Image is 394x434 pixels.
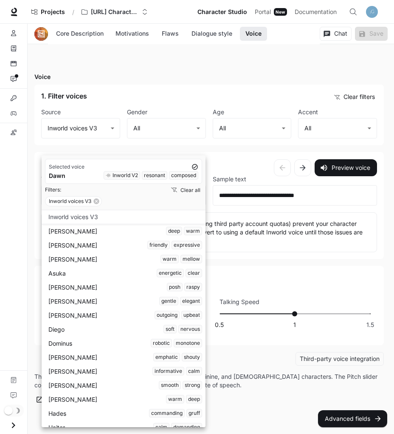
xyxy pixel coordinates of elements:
span: gruff [189,409,200,417]
span: raspy [186,283,200,291]
div: Hades [48,409,202,418]
span: warm [168,395,182,403]
button: Clear all [170,184,202,196]
span: robotic [153,339,170,347]
span: composed [171,172,196,179]
span: elegant [182,297,200,305]
span: warm [186,227,200,235]
span: emphatic [155,353,178,361]
span: strong [185,381,200,389]
span: smooth [161,381,179,389]
div: [PERSON_NAME] [48,395,202,404]
span: informative [155,367,182,375]
span: expressive [174,241,200,249]
div: [PERSON_NAME] [48,255,202,264]
div: Inworld voices V3 [45,196,102,206]
div: Dominus [48,339,202,348]
span: friendly [149,241,168,249]
span: calm [155,423,167,431]
div: Heitor [48,423,202,432]
span: outgoing [157,311,177,319]
span: soft [166,325,174,333]
div: [PERSON_NAME] [48,311,202,320]
span: Selected voice [49,163,84,171]
span: commanding [151,409,183,417]
span: monotone [176,339,200,347]
span: calm [188,367,200,375]
div: [PERSON_NAME] [48,297,202,306]
span: posh [169,283,180,291]
div: Diego [48,325,202,334]
span: upbeat [183,311,200,319]
span: energetic [159,269,182,277]
li: Inworld voices V3 [42,210,205,224]
span: clear [188,269,200,277]
div: [PERSON_NAME] [48,241,202,250]
span: gentle [161,297,176,305]
div: Asuka [48,269,202,278]
span: nervous [180,325,200,333]
span: mellow [183,255,200,263]
span: shouty [184,353,200,361]
div: [PERSON_NAME] [48,381,202,390]
span: Filters: [45,186,61,194]
span: deep [188,395,200,403]
div: [PERSON_NAME] [48,283,202,292]
span: deep [168,227,180,235]
span: demanding [173,423,200,431]
div: [PERSON_NAME] [48,227,202,236]
div: Dawn [49,171,65,180]
span: Inworld voices V3 [45,197,95,205]
span: Inworld V2 [113,172,138,179]
div: [PERSON_NAME] [48,367,202,376]
span: warm [163,255,177,263]
span: resonant [144,172,165,179]
div: [PERSON_NAME] [48,353,202,362]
